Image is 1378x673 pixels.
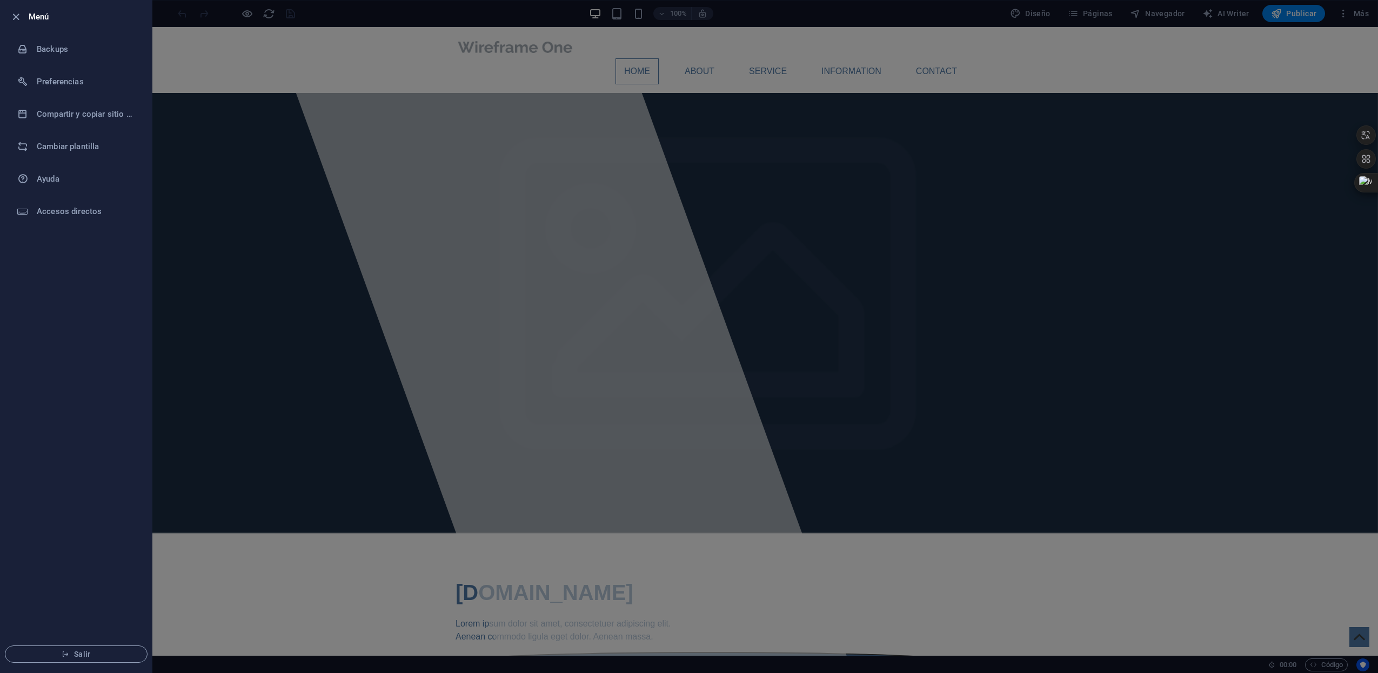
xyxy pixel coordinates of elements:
[5,645,148,663] button: Salir
[412,554,590,577] span: [DOMAIN_NAME]
[14,650,138,658] span: Salir
[37,205,137,218] h6: Accesos directos
[37,75,137,88] h6: Preferencias
[37,172,137,185] h6: Ayuda
[37,108,137,121] h6: Compartir y copiar sitio web
[37,43,137,56] h6: Backups
[37,140,137,153] h6: Cambiar plantilla
[1,163,152,195] a: Ayuda
[29,10,143,23] h6: Menú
